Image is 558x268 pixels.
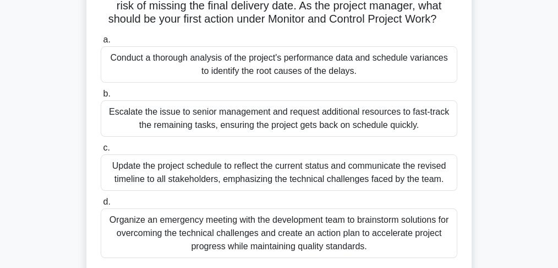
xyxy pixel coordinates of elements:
div: Conduct a thorough analysis of the project's performance data and schedule variances to identify ... [101,46,457,83]
div: Escalate the issue to senior management and request additional resources to fast-track the remain... [101,100,457,137]
span: a. [103,35,110,44]
span: d. [103,197,110,206]
div: Organize an emergency meeting with the development team to brainstorm solutions for overcoming th... [101,208,457,258]
span: b. [103,89,110,98]
div: Update the project schedule to reflect the current status and communicate the revised timeline to... [101,154,457,191]
span: c. [103,143,110,152]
